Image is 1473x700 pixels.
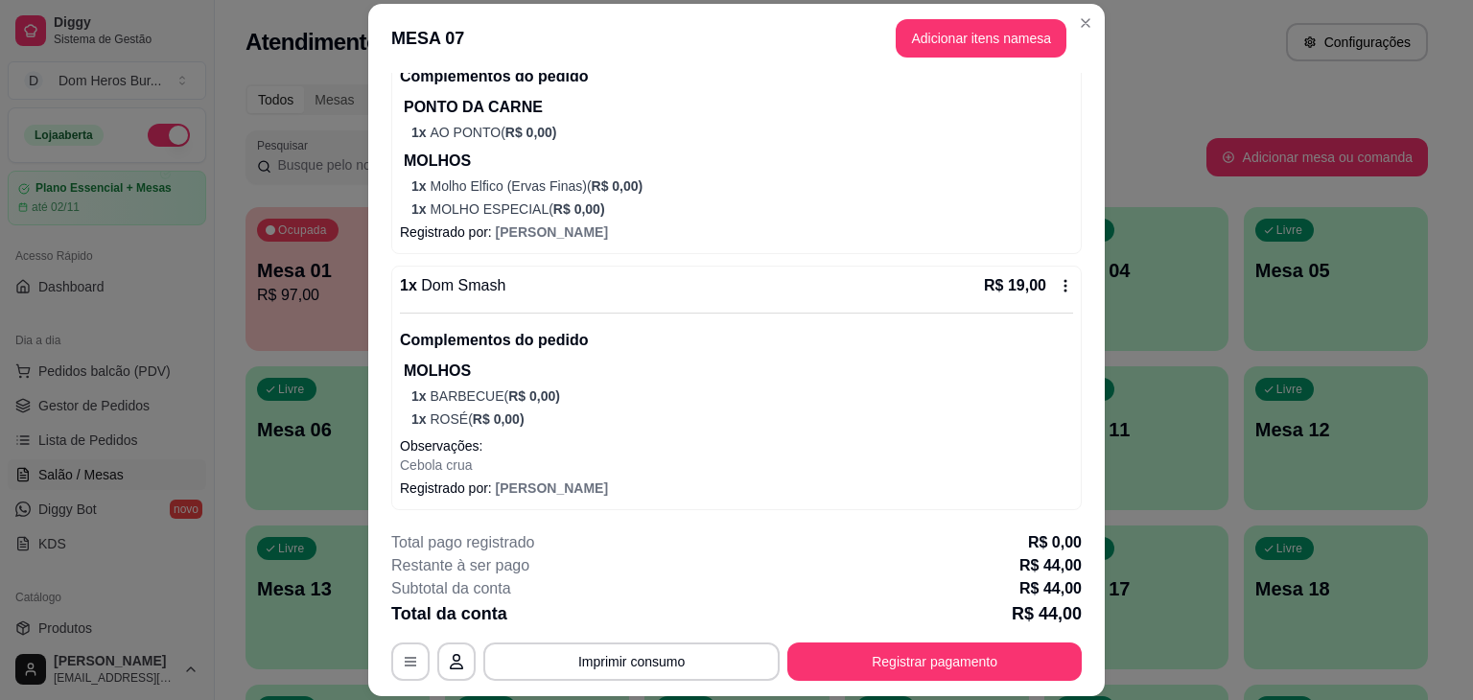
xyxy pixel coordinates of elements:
span: 1 x [411,201,430,217]
span: 1 x [411,388,430,404]
p: MOLHOS [404,360,1073,383]
p: PONTO DA CARNE [404,96,1073,119]
p: R$ 44,00 [1012,600,1082,627]
p: MOLHOS [404,150,1073,173]
p: AO PONTO ( [411,123,1073,142]
p: BARBECUE ( [411,386,1073,406]
p: ROSÉ ( [411,409,1073,429]
p: Cebola crua [400,455,1073,475]
p: Molho Elfico (Ervas Finas) ( [411,176,1073,196]
p: Registrado por: [400,478,1073,498]
span: Dom Smash [417,277,505,293]
span: R$ 0,00 ) [508,388,560,404]
span: 1 x [411,178,430,194]
span: 1 x [411,125,430,140]
span: [PERSON_NAME] [496,224,608,240]
p: Total da conta [391,600,507,627]
span: R$ 0,00 ) [505,125,557,140]
p: Total pago registrado [391,531,534,554]
button: Imprimir consumo [483,642,780,681]
button: Adicionar itens namesa [896,19,1066,58]
p: 1 x [400,274,505,297]
button: Registrar pagamento [787,642,1082,681]
p: MOLHO ESPECIAL ( [411,199,1073,219]
p: R$ 19,00 [984,274,1046,297]
span: R$ 0,00 ) [553,201,605,217]
p: Subtotal da conta [391,577,511,600]
header: MESA 07 [368,4,1105,73]
p: Complementos do pedido [400,329,1073,352]
span: 1 x [411,411,430,427]
span: R$ 0,00 ) [473,411,525,427]
p: R$ 0,00 [1028,531,1082,554]
p: Restante à ser pago [391,554,529,577]
p: Complementos do pedido [400,65,1073,88]
span: [PERSON_NAME] [496,480,608,496]
p: Observações: [400,436,1073,455]
button: Close [1070,8,1101,38]
p: R$ 44,00 [1019,577,1082,600]
span: R$ 0,00 ) [592,178,643,194]
p: R$ 44,00 [1019,554,1082,577]
p: Registrado por: [400,222,1073,242]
